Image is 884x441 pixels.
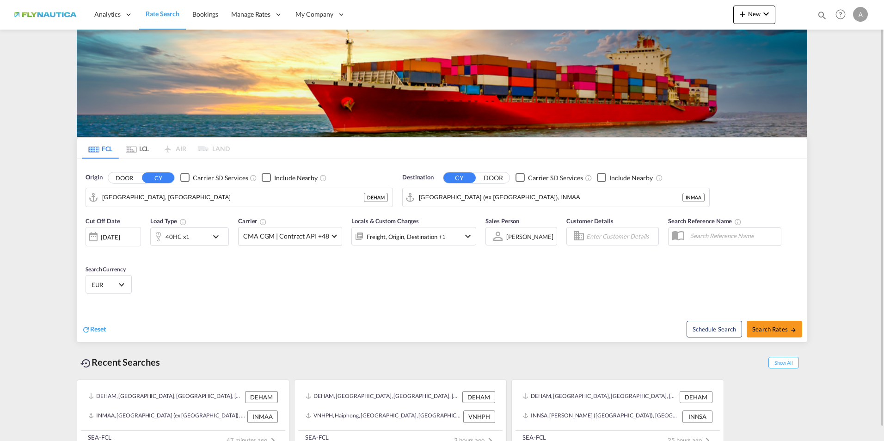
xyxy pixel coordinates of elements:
div: Carrier SD Services [193,173,248,183]
div: 40HC x1icon-chevron-down [150,227,229,246]
span: Locals & Custom Charges [351,217,419,225]
div: Origin DOOR CY Checkbox No InkUnchecked: Search for CY (Container Yard) services for all selected... [77,159,807,342]
md-icon: Unchecked: Search for CY (Container Yard) services for all selected carriers.Checked : Search for... [250,174,257,182]
md-checkbox: Checkbox No Ink [262,173,318,183]
button: DOOR [477,172,510,183]
div: DEHAM [462,391,495,403]
div: icon-refreshReset [82,325,106,335]
div: Freight Origin Destination Factory Stuffingicon-chevron-down [351,227,476,245]
md-checkbox: Checkbox No Ink [180,173,248,183]
img: dbeec6a0202a11f0ab01a7e422f9ff92.png [14,4,76,25]
span: Sales Person [485,217,519,225]
md-icon: Your search will be saved by the below given name [734,218,742,226]
span: Manage Rates [231,10,270,19]
span: Show All [768,357,799,368]
input: Search Reference Name [686,229,781,243]
div: [DATE] [86,227,141,246]
span: CMA CGM | Contract API +48 [243,232,329,241]
md-icon: icon-backup-restore [80,358,92,369]
button: Note: By default Schedule search will only considerorigin ports, destination ports and cut off da... [687,321,742,337]
md-select: Select Currency: € EUREuro [91,278,127,291]
md-icon: icon-chevron-down [210,231,226,242]
span: My Company [295,10,333,19]
button: Search Ratesicon-arrow-right [747,321,802,337]
span: Load Type [150,217,187,225]
span: Search Currency [86,266,126,273]
div: DEHAM [364,193,388,202]
md-tab-item: LCL [119,138,156,159]
span: New [737,10,772,18]
div: icon-magnify [817,10,827,24]
div: DEHAM, Hamburg, Germany, Western Europe, Europe [523,391,677,403]
md-icon: Unchecked: Search for CY (Container Yard) services for all selected carriers.Checked : Search for... [585,174,592,182]
div: Freight Origin Destination Factory Stuffing [367,230,446,243]
md-pagination-wrapper: Use the left and right arrow keys to navigate between tabs [82,138,230,159]
div: Recent Searches [77,352,164,373]
div: Include Nearby [274,173,318,183]
div: Include Nearby [609,173,653,183]
span: Help [833,6,848,22]
div: INMAA [682,193,705,202]
span: Origin [86,173,102,182]
md-icon: icon-information-outline [179,218,187,226]
div: VNHPH [463,410,495,423]
img: LCL+%26+FCL+BACKGROUND.png [77,30,807,137]
span: Reset [90,325,106,333]
div: INMAA [247,410,278,423]
div: DEHAM [245,391,278,403]
div: [DATE] [101,233,120,241]
span: Carrier [238,217,267,225]
md-icon: icon-magnify [817,10,827,20]
button: CY [443,172,476,183]
span: Search Rates [752,325,797,333]
md-icon: Unchecked: Ignores neighbouring ports when fetching rates.Checked : Includes neighbouring ports w... [319,174,327,182]
button: icon-plus 400-fgNewicon-chevron-down [733,6,775,24]
md-icon: Unchecked: Ignores neighbouring ports when fetching rates.Checked : Includes neighbouring ports w... [656,174,663,182]
span: Destination [402,173,434,182]
div: Carrier SD Services [528,173,583,183]
input: Search by Port [102,190,364,204]
span: EUR [92,281,117,289]
div: INNSA, Jawaharlal Nehru (Nhava Sheva), India, Indian Subcontinent, Asia Pacific [523,410,680,423]
span: Search Reference Name [668,217,742,225]
md-tab-item: FCL [82,138,119,159]
span: Cut Off Date [86,217,120,225]
md-icon: icon-chevron-down [462,231,473,242]
div: INMAA, Chennai (ex Madras), India, Indian Subcontinent, Asia Pacific [88,410,245,423]
input: Enter Customer Details [586,229,656,243]
button: CY [142,172,174,183]
md-icon: icon-arrow-right [790,327,797,333]
md-icon: The selected Trucker/Carrierwill be displayed in the rate results If the rates are from another f... [259,218,267,226]
md-icon: icon-chevron-down [761,8,772,19]
div: DEHAM, Hamburg, Germany, Western Europe, Europe [88,391,243,403]
span: Rate Search [146,10,179,18]
md-input-container: Hamburg, DEHAM [86,188,393,207]
div: DEHAM [680,391,712,403]
md-checkbox: Checkbox No Ink [516,173,583,183]
md-checkbox: Checkbox No Ink [597,173,653,183]
md-select: Sales Person: Alina Iskaev [505,230,554,243]
div: VNHPH, Haiphong, Viet Nam, South East Asia, Asia Pacific [306,410,461,423]
button: DOOR [108,172,141,183]
input: Search by Port [419,190,682,204]
md-datepicker: Select [86,245,92,258]
div: Help [833,6,853,23]
span: Bookings [192,10,218,18]
span: Analytics [94,10,121,19]
md-icon: icon-plus 400-fg [737,8,748,19]
span: Customer Details [566,217,613,225]
div: A [853,7,868,22]
div: 40HC x1 [166,230,190,243]
md-input-container: Chennai (ex Madras), INMAA [403,188,709,207]
div: INNSA [682,410,712,423]
md-icon: icon-refresh [82,325,90,334]
div: DEHAM, Hamburg, Germany, Western Europe, Europe [306,391,460,403]
div: [PERSON_NAME] [506,233,553,240]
